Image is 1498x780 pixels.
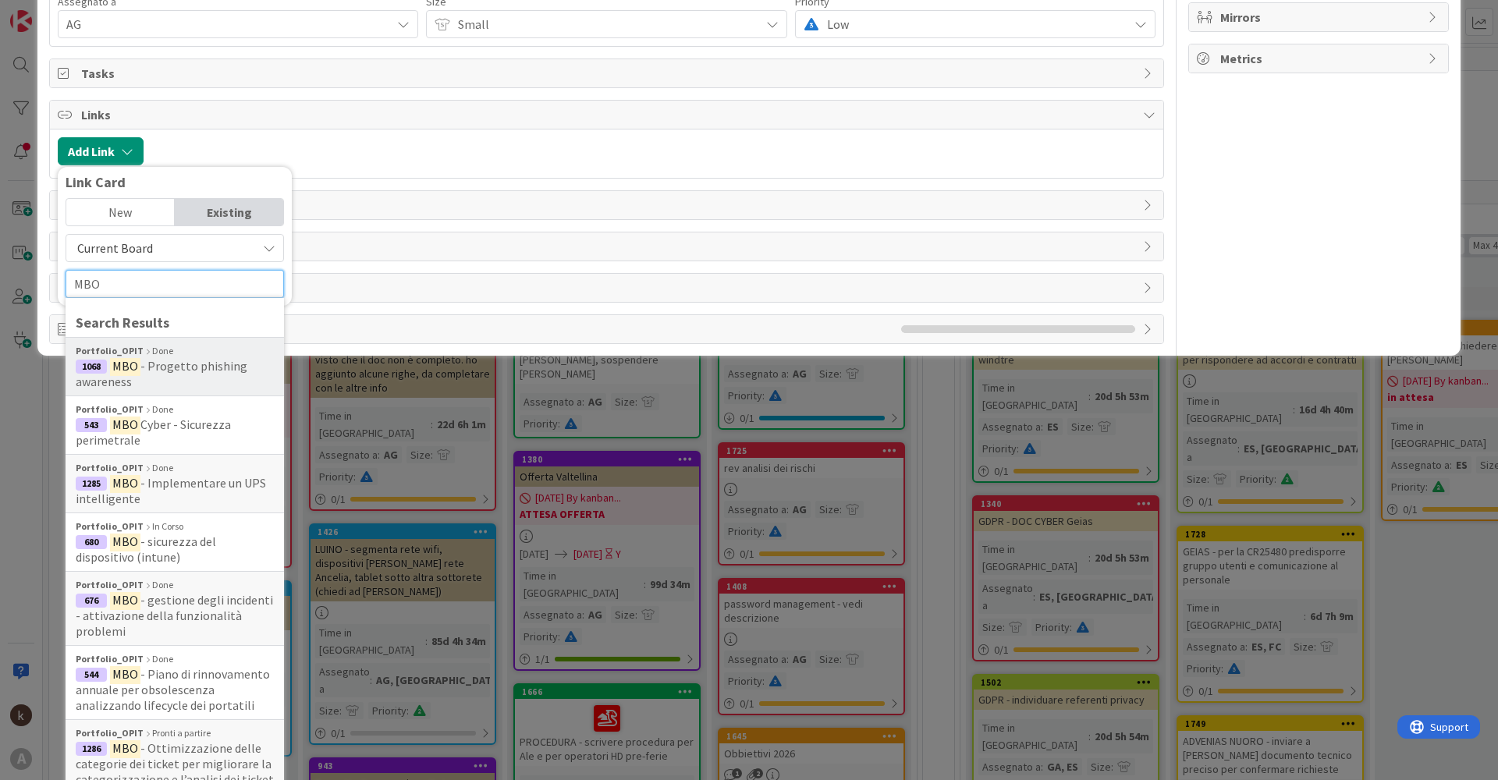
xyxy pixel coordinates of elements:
[76,312,274,333] div: Search Results
[76,742,107,756] div: 1286
[76,666,270,713] span: - Piano di rinnovamento annuale per obsolescenza analizzando lifecycle dei portatili
[77,240,153,256] span: Current Board
[81,64,1135,83] span: Tasks
[76,592,273,639] span: - gestione degli incidenti - attivazione della funzionalità problemi
[76,402,144,417] b: Portfolio_OPIT
[76,534,216,565] span: - sicurezza del dispositivo (intune)
[58,137,144,165] button: Add Link
[458,13,751,35] span: Small
[110,356,140,376] mark: MBO
[81,105,1135,124] span: Links
[76,726,274,740] div: Pronti a partire
[1220,8,1420,27] span: Mirrors
[81,278,1135,297] span: Dates
[76,652,274,666] div: Done
[66,15,391,34] span: AG
[110,664,140,684] mark: MBO
[76,461,274,475] div: Done
[76,519,274,534] div: In Corso
[76,594,107,608] div: 676
[76,519,144,534] b: Portfolio_OPIT
[81,237,1135,256] span: History
[110,590,140,610] mark: MBO
[76,578,144,592] b: Portfolio_OPIT
[76,417,231,448] span: Cyber - Sicurezza perimetrale
[76,418,107,432] div: 543
[1220,49,1420,68] span: Metrics
[76,652,144,666] b: Portfolio_OPIT
[76,358,247,389] span: - Progetto phishing awareness
[76,344,274,358] div: Done
[110,414,140,434] mark: MBO
[76,344,144,358] b: Portfolio_OPIT
[66,199,175,225] div: New
[110,473,140,493] mark: MBO
[76,360,107,374] div: 1068
[66,175,284,190] div: Link Card
[175,199,283,225] div: Existing
[76,668,107,682] div: 544
[76,477,107,491] div: 1285
[76,461,144,475] b: Portfolio_OPIT
[81,320,893,339] span: Exit Criteria
[66,270,284,298] input: Search for card by title or ID
[76,475,266,506] span: - Implementare un UPS intelligente
[76,726,144,740] b: Portfolio_OPIT
[33,2,71,21] span: Support
[827,13,1120,35] span: Low
[110,738,140,758] mark: MBO
[76,402,274,417] div: Done
[76,578,274,592] div: Done
[110,531,140,551] mark: MBO
[81,196,1135,214] span: Comments
[76,535,107,549] div: 680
